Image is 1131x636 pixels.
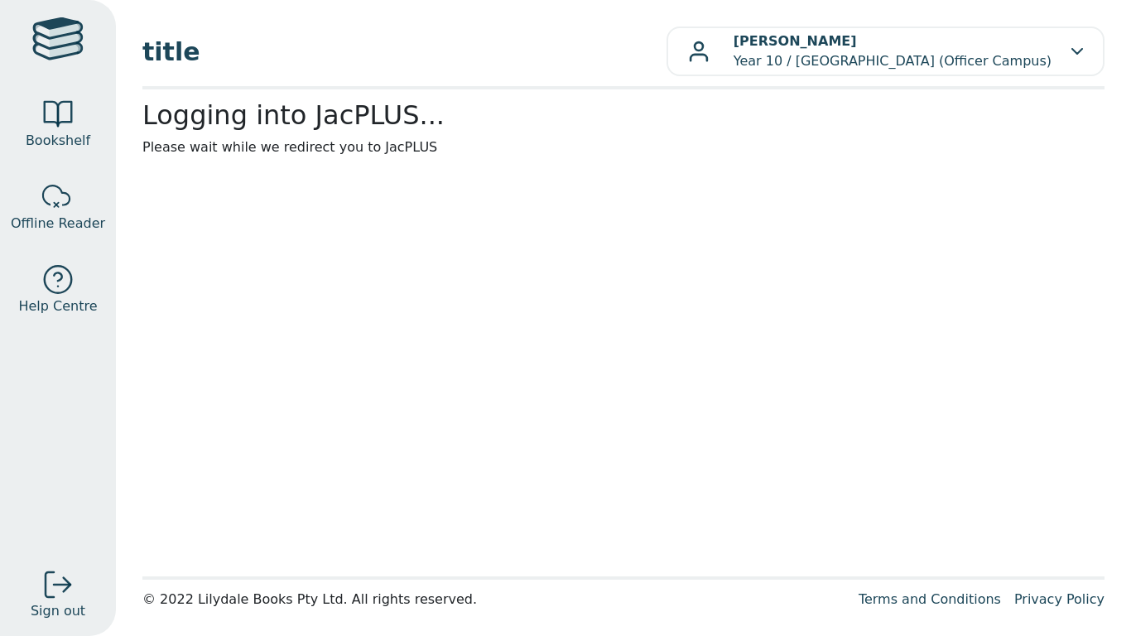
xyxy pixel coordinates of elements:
a: Privacy Policy [1014,591,1105,607]
span: Bookshelf [26,131,90,151]
b: [PERSON_NAME] [734,33,857,49]
p: Year 10 / [GEOGRAPHIC_DATA] (Officer Campus) [734,31,1052,71]
span: title [142,33,667,70]
span: Sign out [31,601,85,621]
div: © 2022 Lilydale Books Pty Ltd. All rights reserved. [142,590,845,609]
a: Terms and Conditions [859,591,1001,607]
p: Please wait while we redirect you to JacPLUS [142,137,1105,157]
span: Help Centre [18,296,97,316]
button: [PERSON_NAME]Year 10 / [GEOGRAPHIC_DATA] (Officer Campus) [667,26,1105,76]
h2: Logging into JacPLUS... [142,99,1105,131]
span: Offline Reader [11,214,105,234]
